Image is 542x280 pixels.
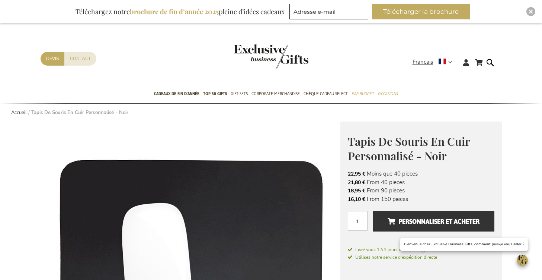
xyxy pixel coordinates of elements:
[348,179,365,186] span: 21,80 €
[413,58,457,66] div: Français
[154,90,199,98] span: Cadeaux de fin d’année
[251,90,300,98] span: Corporate Merchandise
[348,211,368,231] input: Qté
[72,4,288,19] div: Téléchargez notre pleine d’idées cadeaux
[234,44,308,69] img: Exclusive Business gifts logo
[348,254,437,260] span: Utilisez notre service d'expédition directe
[289,4,371,22] form: marketing offers and promotions
[373,211,494,232] button: Personnaliser et acheter
[304,90,348,98] span: Chèque Cadeau Select
[348,187,365,194] span: 18,95 €
[352,90,374,98] span: Par budget
[388,215,480,227] span: Personnaliser et acheter
[348,195,494,203] li: From 150 pieces
[348,253,437,261] a: Utilisez notre service d'expédition directe
[203,90,227,98] span: TOP 50 Gifts
[231,90,248,98] span: Gift Sets
[372,4,470,19] button: Télécharger la brochure
[31,109,128,116] strong: Tapis De Souris En Cuir Personnalisé - Noir
[348,178,494,186] li: From 40 pieces
[234,44,271,69] a: store logo
[348,170,365,177] span: 22,95 €
[348,170,494,178] li: Moins que 40 pieces
[348,134,470,163] span: Tapis De Souris En Cuir Personnalisé - Noir
[11,109,27,116] a: Accueil
[348,196,365,203] span: 16,10 €
[529,9,533,14] img: Close
[526,7,535,16] div: Close
[64,52,96,66] a: Contact
[41,52,64,66] a: Devis
[348,246,494,253] a: Livré sous 1 à 2 jours ouvrables
[378,90,398,98] span: Occasions
[289,4,368,19] input: Adresse e-mail
[130,7,219,16] b: brochure de fin d’année 2025
[348,186,494,195] li: From 90 pieces
[413,58,433,66] span: Français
